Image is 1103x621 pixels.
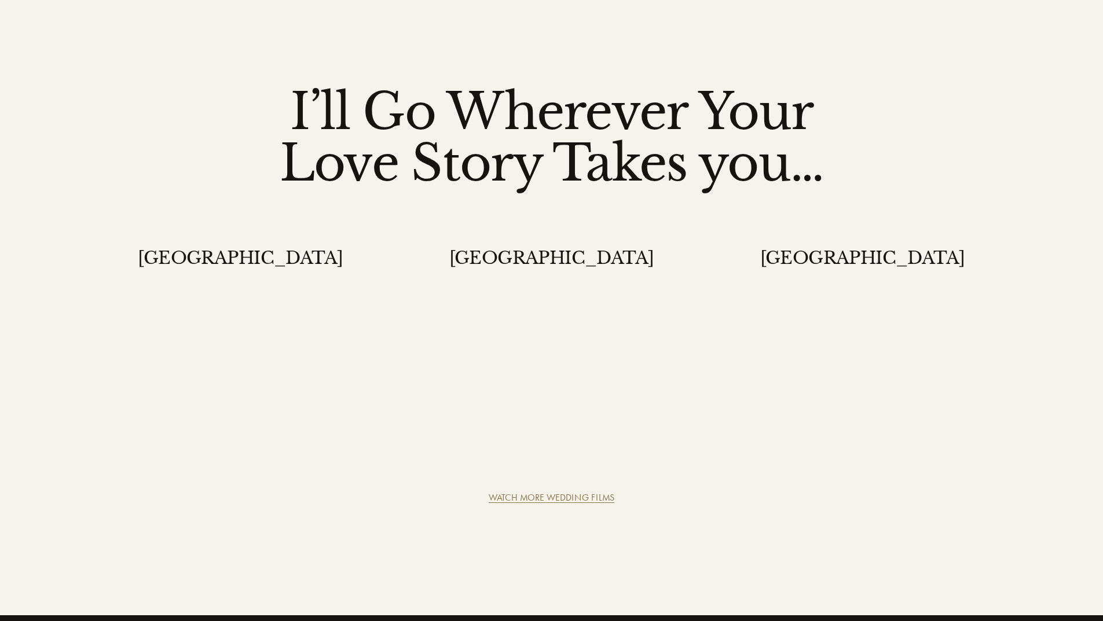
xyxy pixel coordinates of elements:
a: WATCH MORE WEDDING FILMS [489,492,614,503]
h4: [GEOGRAPHIC_DATA] [399,248,703,269]
iframe: Alex & Jake Teaser [88,275,393,405]
h4: [GEOGRAPHIC_DATA] [88,248,393,269]
h4: [GEOGRAPHIC_DATA] [710,248,1015,269]
iframe: Kaylie & Ryan Teaser Film [399,275,703,405]
h1: I’ll Go Wherever Your Love Story Takes you… [244,86,859,190]
iframe: Juliet & Ben Teaser Film [710,275,1015,405]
